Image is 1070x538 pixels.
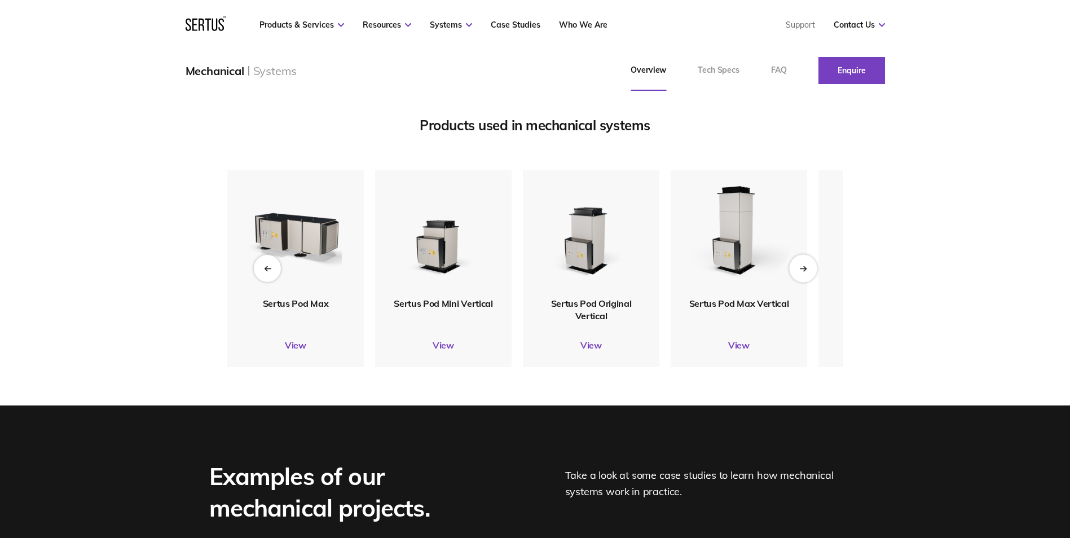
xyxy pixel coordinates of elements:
[394,298,492,309] span: Sertus Pod Mini Vertical
[491,20,540,30] a: Case Studies
[755,50,803,91] a: FAQ
[227,339,364,351] a: View
[786,20,815,30] a: Support
[523,339,659,351] a: View
[259,20,344,30] a: Products & Services
[186,64,244,78] div: Mechanical
[682,50,755,91] a: Tech Specs
[559,20,607,30] a: Who We Are
[262,298,328,309] span: Sertus Pod Max
[834,20,885,30] a: Contact Us
[565,461,861,524] div: Take a look at some case studies to learn how mechanical systems work in practice.
[867,407,1070,538] iframe: Chat Widget
[551,298,631,321] span: Sertus Pod Original Vertical
[818,339,955,351] a: View
[818,57,885,84] a: Enquire
[363,20,411,30] a: Resources
[227,117,843,134] div: Products used in mechanical systems
[254,255,281,282] div: Previous slide
[671,339,807,351] a: View
[689,298,789,309] span: Sertus Pod Max Vertical
[209,461,514,524] div: Examples of our mechanical projects.
[430,20,472,30] a: Systems
[253,64,297,78] div: Systems
[375,339,512,351] a: View
[789,254,817,282] div: Next slide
